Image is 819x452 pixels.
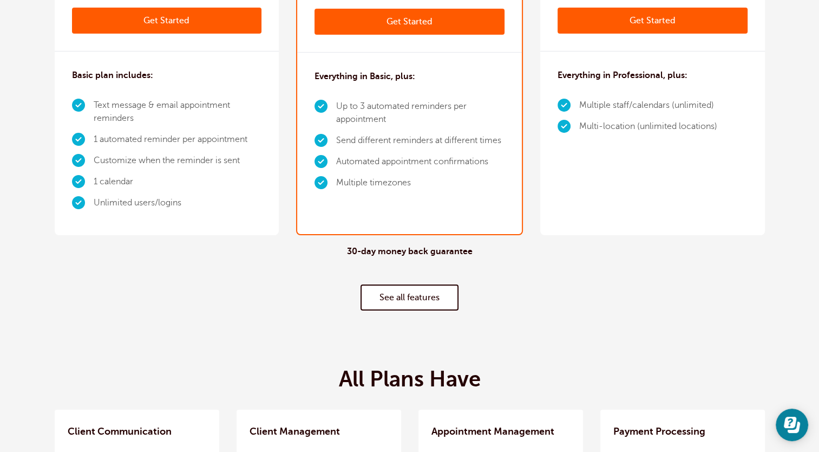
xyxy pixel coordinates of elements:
li: Multiple timezones [336,172,504,193]
a: Get Started [315,9,504,35]
a: Get Started [558,8,748,34]
li: Unlimited users/logins [94,192,262,214]
li: Multiple staff/calendars (unlimited) [579,95,717,116]
iframe: Resource center [776,409,808,441]
li: Send different reminders at different times [336,130,504,151]
h4: 30-day money back guarantee [347,247,473,257]
h3: Client Management [250,423,388,440]
li: Automated appointment confirmations [336,151,504,172]
h3: Basic plan includes: [72,69,153,82]
h2: All Plans Have [339,366,481,392]
a: Get Started [72,8,262,34]
h3: Client Communication [68,423,206,440]
h3: Everything in Basic, plus: [315,70,415,83]
h3: Appointment Management [431,423,570,440]
li: Multi-location (unlimited locations) [579,116,717,137]
h3: Payment Processing [613,423,752,440]
li: Customize when the reminder is sent [94,150,262,171]
li: Text message & email appointment reminders [94,95,262,129]
li: 1 automated reminder per appointment [94,129,262,150]
a: See all features [361,285,458,311]
li: 1 calendar [94,171,262,192]
h3: Everything in Professional, plus: [558,69,687,82]
li: Up to 3 automated reminders per appointment [336,96,504,130]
